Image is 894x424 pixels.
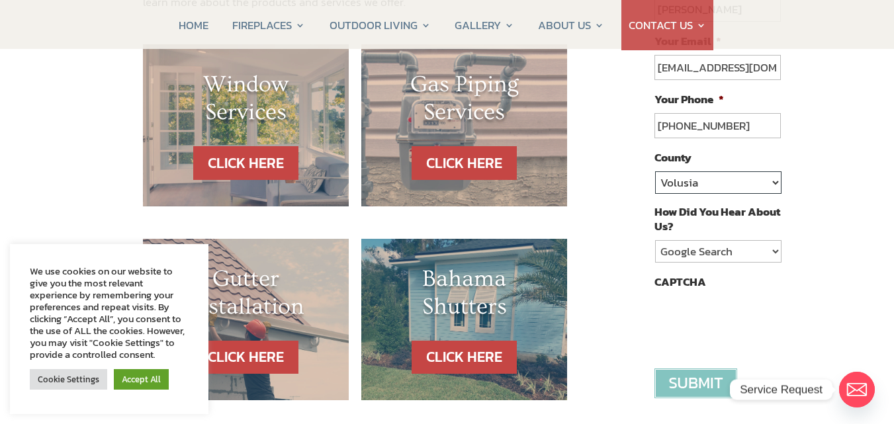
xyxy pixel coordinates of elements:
a: CLICK HERE [193,146,298,180]
label: CAPTCHA [654,275,706,289]
label: County [654,150,692,165]
h1: Gutter Installation [169,265,322,327]
a: Email [839,372,875,407]
iframe: reCAPTCHA [654,296,856,347]
label: How Did You Hear About Us? [654,204,780,233]
a: Accept All [114,369,169,390]
div: We use cookies on our website to give you the most relevant experience by remembering your prefer... [30,265,189,360]
h1: Window Services [169,71,322,133]
a: CLICK HERE [193,341,298,374]
label: Your Phone [654,92,724,106]
h1: Bahama Shutters [388,265,541,327]
input: Submit [654,368,737,398]
a: Cookie Settings [30,369,107,390]
a: CLICK HERE [412,146,517,180]
h1: Gas Piping Services [388,71,541,133]
a: CLICK HERE [412,341,517,374]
